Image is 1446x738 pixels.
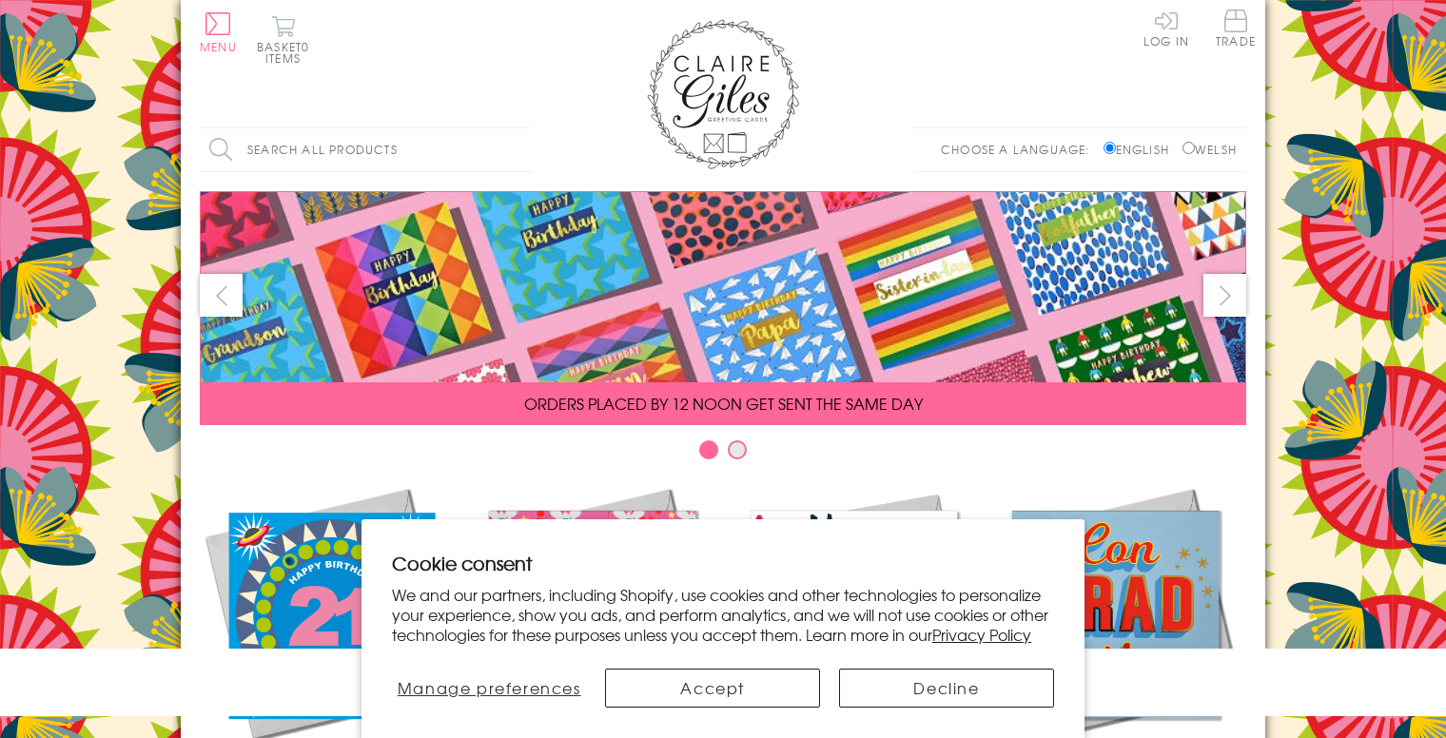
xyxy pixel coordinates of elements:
button: Decline [839,669,1054,708]
label: Welsh [1182,141,1237,158]
p: We and our partners, including Shopify, use cookies and other technologies to personalize your ex... [392,585,1054,644]
button: Carousel Page 2 [728,440,747,459]
label: English [1104,141,1179,158]
a: Log In [1143,10,1189,47]
a: Privacy Policy [932,623,1031,646]
img: Claire Giles Greetings Cards [647,19,799,169]
button: Manage preferences [392,669,586,708]
span: Menu [200,38,237,55]
button: Carousel Page 1 (Current Slide) [699,440,718,459]
span: Manage preferences [398,676,581,699]
button: Basket0 items [257,15,309,64]
input: English [1104,142,1116,154]
button: Menu [200,12,237,52]
input: Welsh [1182,142,1195,154]
input: Search [514,128,533,171]
button: Accept [605,669,820,708]
h2: Cookie consent [392,550,1054,576]
span: ORDERS PLACED BY 12 NOON GET SENT THE SAME DAY [524,392,923,415]
div: Carousel Pagination [200,439,1246,469]
span: 0 items [265,38,309,67]
p: Choose a language: [941,141,1100,158]
span: Trade [1216,10,1256,47]
a: Trade [1216,10,1256,50]
button: next [1203,274,1246,317]
button: prev [200,274,243,317]
input: Search all products [200,128,533,171]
